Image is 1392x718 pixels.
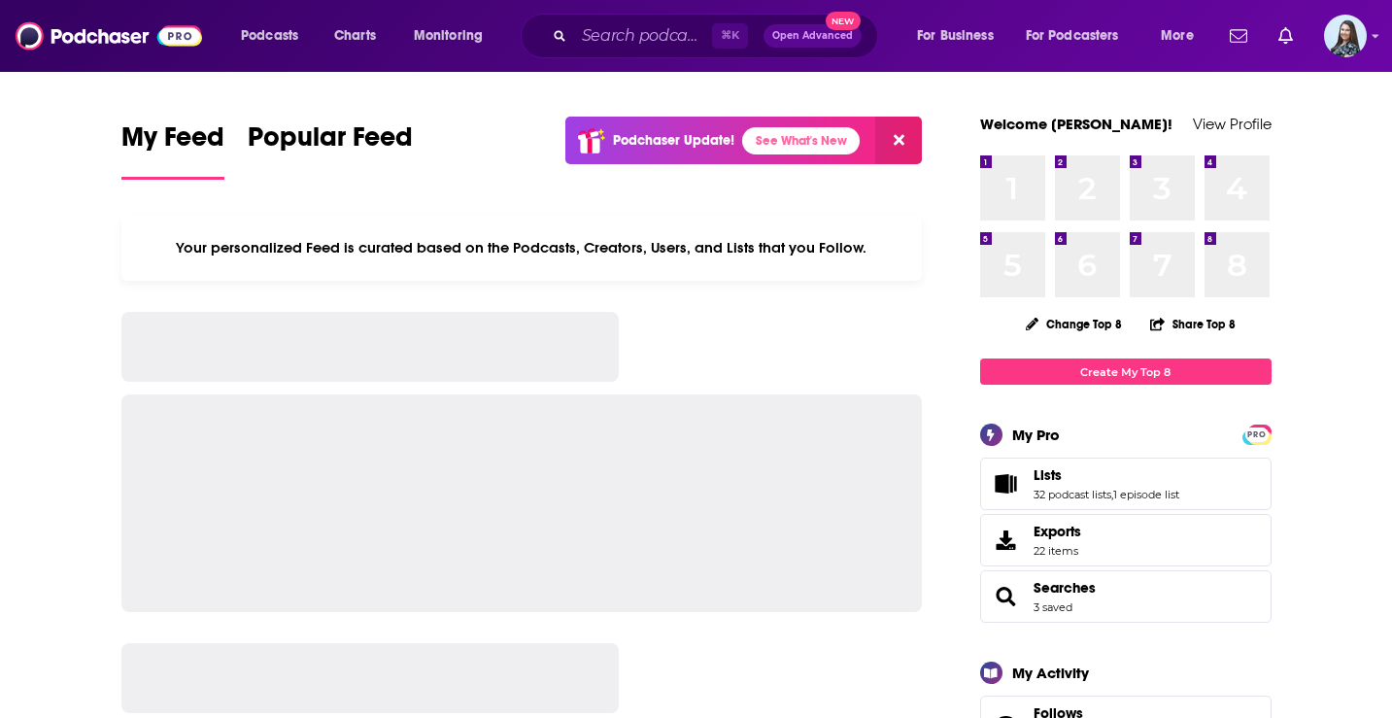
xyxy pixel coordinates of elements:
[1193,115,1272,133] a: View Profile
[121,120,224,180] a: My Feed
[826,12,861,30] span: New
[1026,22,1119,50] span: For Podcasters
[1014,312,1135,336] button: Change Top 8
[121,215,923,281] div: Your personalized Feed is curated based on the Podcasts, Creators, Users, and Lists that you Follow.
[1034,544,1081,558] span: 22 items
[1222,19,1255,52] a: Show notifications dropdown
[987,583,1026,610] a: Searches
[1034,466,1179,484] a: Lists
[1012,664,1089,682] div: My Activity
[980,458,1272,510] span: Lists
[574,20,712,51] input: Search podcasts, credits, & more...
[772,31,853,41] span: Open Advanced
[1034,523,1081,540] span: Exports
[248,120,413,165] span: Popular Feed
[1034,466,1062,484] span: Lists
[1111,488,1113,501] span: ,
[712,23,748,49] span: ⌘ K
[1324,15,1367,57] button: Show profile menu
[1161,22,1194,50] span: More
[742,127,860,154] a: See What's New
[1034,600,1072,614] a: 3 saved
[1245,427,1269,441] a: PRO
[227,20,323,51] button: open menu
[1149,305,1237,343] button: Share Top 8
[1245,427,1269,442] span: PRO
[414,22,483,50] span: Monitoring
[241,22,298,50] span: Podcasts
[1324,15,1367,57] img: User Profile
[980,359,1272,385] a: Create My Top 8
[121,120,224,165] span: My Feed
[1012,426,1060,444] div: My Pro
[1113,488,1179,501] a: 1 episode list
[1034,579,1096,597] a: Searches
[987,470,1026,497] a: Lists
[980,115,1172,133] a: Welcome [PERSON_NAME]!
[1271,19,1301,52] a: Show notifications dropdown
[764,24,862,48] button: Open AdvancedNew
[400,20,508,51] button: open menu
[1147,20,1218,51] button: open menu
[322,20,388,51] a: Charts
[334,22,376,50] span: Charts
[248,120,413,180] a: Popular Feed
[903,20,1018,51] button: open menu
[980,514,1272,566] a: Exports
[539,14,897,58] div: Search podcasts, credits, & more...
[1034,488,1111,501] a: 32 podcast lists
[16,17,202,54] img: Podchaser - Follow, Share and Rate Podcasts
[1013,20,1147,51] button: open menu
[917,22,994,50] span: For Business
[980,570,1272,623] span: Searches
[1324,15,1367,57] span: Logged in as brookefortierpr
[613,132,734,149] p: Podchaser Update!
[987,527,1026,554] span: Exports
